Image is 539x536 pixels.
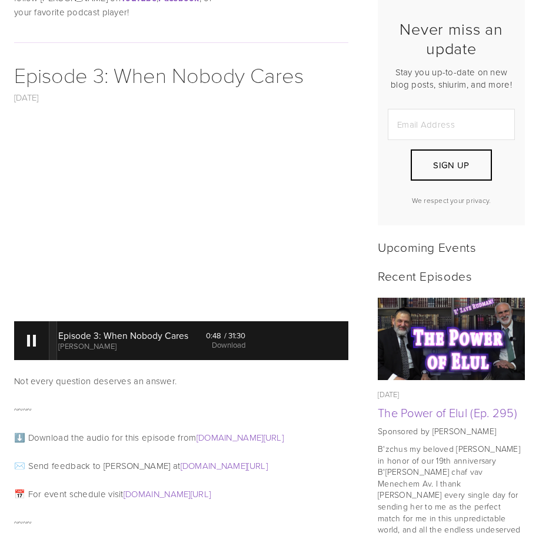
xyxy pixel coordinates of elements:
img: The Power of Elul (Ep. 295) [378,298,525,381]
span: Sign Up [433,159,469,171]
time: [DATE] [378,389,400,399]
a: Download [212,339,245,350]
a: The Power of Elul (Ep. 295) [378,404,517,421]
a: The Power of Elul (Ep. 295) [378,298,525,381]
input: Email Address [388,109,515,140]
h2: Upcoming Events [378,239,525,254]
button: Sign Up [411,149,492,181]
h2: Recent Episodes [378,268,525,283]
p: We respect your privacy. [388,195,515,205]
p: ~~~~ [14,402,348,417]
iframe: <br/> [14,119,348,307]
p: ⬇️ Download the audio for this episode from [14,431,348,445]
a: [DOMAIN_NAME][URL] [181,460,268,472]
p: ✉️ Send feedback to [PERSON_NAME] at [14,459,348,473]
p: Not every question deserves an answer. [14,374,348,388]
a: [DOMAIN_NAME][URL] [124,488,211,500]
a: [DATE] [14,91,39,104]
h2: Never miss an update [388,19,515,58]
p: Stay you up-to-date on new blog posts, shiurim, and more! [388,66,515,91]
a: [DOMAIN_NAME][URL] [197,431,284,444]
p: Sponsored by [PERSON_NAME] [378,425,525,437]
p: ~~~~ [14,515,348,530]
p: 📅 For event schedule visit [14,487,348,501]
a: Episode 3: When Nobody Cares [14,60,304,89]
